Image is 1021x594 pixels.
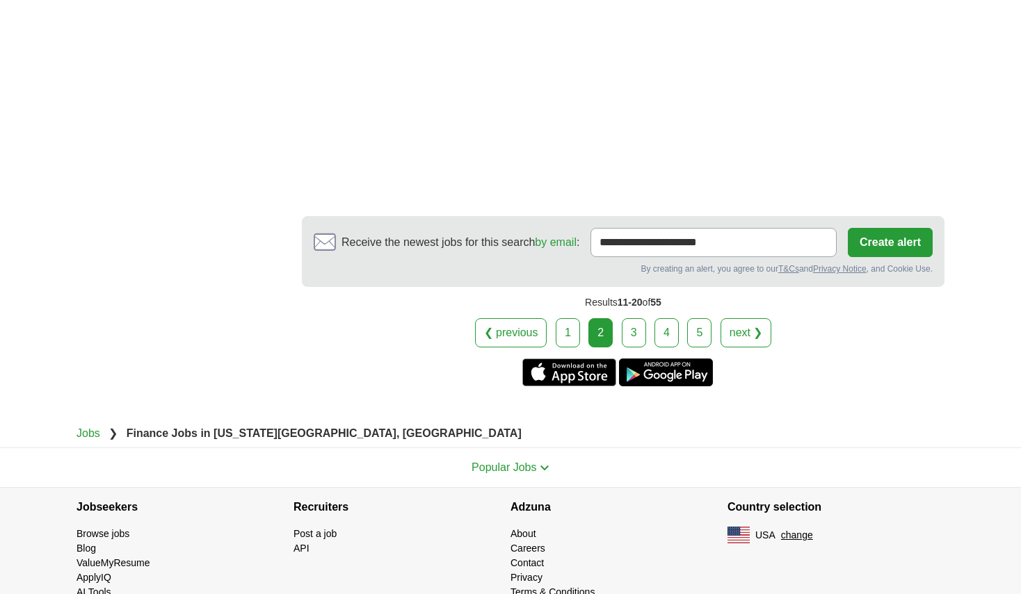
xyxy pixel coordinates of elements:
[721,318,772,347] a: next ❯
[77,572,111,583] a: ApplyIQ
[475,318,547,347] a: ❮ previous
[77,427,100,439] a: Jobs
[294,543,309,554] a: API
[654,318,679,347] a: 4
[341,234,579,251] span: Receive the newest jobs for this search :
[556,318,580,347] a: 1
[727,527,750,543] img: US flag
[781,528,813,543] button: change
[510,557,544,568] a: Contact
[687,318,712,347] a: 5
[510,572,542,583] a: Privacy
[618,297,643,308] span: 11-20
[619,358,713,386] a: Get the Android app
[813,264,867,274] a: Privacy Notice
[302,287,944,318] div: Results of
[77,528,129,539] a: Browse jobs
[472,461,536,473] span: Popular Jobs
[588,318,613,347] div: 2
[650,297,661,308] span: 55
[314,263,933,275] div: By creating an alert, you agree to our and , and Cookie Use.
[294,528,337,539] a: Post a job
[848,228,933,257] button: Create alert
[108,427,118,439] span: ❯
[77,543,96,554] a: Blog
[77,557,150,568] a: ValueMyResume
[510,543,545,554] a: Careers
[510,528,536,539] a: About
[755,528,775,543] span: USA
[622,318,646,347] a: 3
[127,427,522,439] strong: Finance Jobs in [US_STATE][GEOGRAPHIC_DATA], [GEOGRAPHIC_DATA]
[778,264,799,274] a: T&Cs
[540,465,549,471] img: toggle icon
[522,358,616,386] a: Get the iPhone app
[535,236,577,248] a: by email
[727,488,944,527] h4: Country selection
